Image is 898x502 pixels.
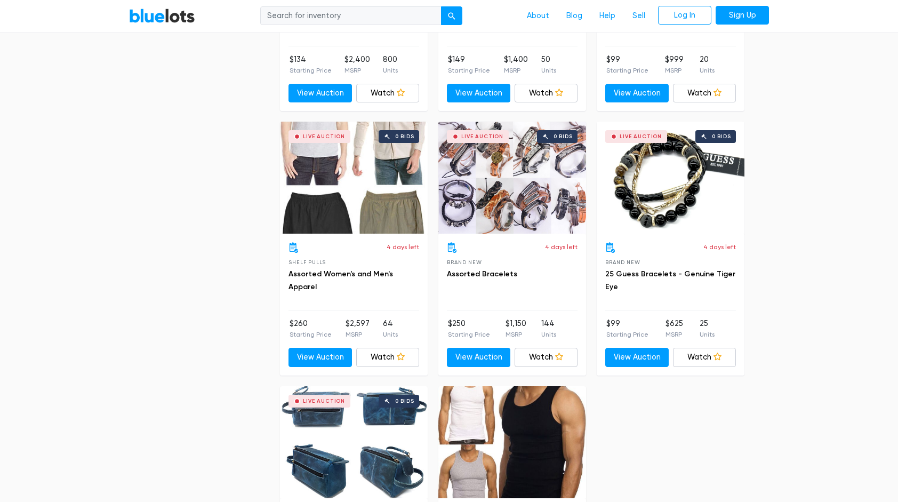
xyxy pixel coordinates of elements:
[666,330,683,339] p: MSRP
[346,318,370,339] li: $2,597
[605,84,669,103] a: View Auction
[447,348,510,367] a: View Auction
[506,330,526,339] p: MSRP
[712,134,731,139] div: 0 bids
[383,66,398,75] p: Units
[624,6,654,26] a: Sell
[504,66,528,75] p: MSRP
[515,84,578,103] a: Watch
[447,84,510,103] a: View Auction
[395,399,414,404] div: 0 bids
[303,134,345,139] div: Live Auction
[700,318,715,339] li: 25
[620,134,662,139] div: Live Auction
[290,54,332,75] li: $134
[658,6,711,25] a: Log In
[290,318,332,339] li: $260
[290,66,332,75] p: Starting Price
[673,84,736,103] a: Watch
[545,242,578,252] p: 4 days left
[260,6,442,26] input: Search for inventory
[506,318,526,339] li: $1,150
[290,330,332,339] p: Starting Price
[356,348,420,367] a: Watch
[344,54,370,75] li: $2,400
[606,54,648,75] li: $99
[280,386,428,498] a: Live Auction 0 bids
[383,330,398,339] p: Units
[716,6,769,25] a: Sign Up
[383,318,398,339] li: 64
[703,242,736,252] p: 4 days left
[383,54,398,75] li: 800
[700,66,715,75] p: Units
[700,54,715,75] li: 20
[303,399,345,404] div: Live Auction
[356,84,420,103] a: Watch
[606,330,648,339] p: Starting Price
[541,66,556,75] p: Units
[518,6,558,26] a: About
[288,348,352,367] a: View Auction
[461,134,503,139] div: Live Auction
[665,54,684,75] li: $999
[606,66,648,75] p: Starting Price
[504,54,528,75] li: $1,400
[288,259,326,265] span: Shelf Pulls
[344,66,370,75] p: MSRP
[288,84,352,103] a: View Auction
[346,330,370,339] p: MSRP
[448,318,490,339] li: $250
[591,6,624,26] a: Help
[605,259,640,265] span: Brand New
[387,242,419,252] p: 4 days left
[541,330,556,339] p: Units
[288,269,393,291] a: Assorted Women's and Men's Apparel
[558,6,591,26] a: Blog
[438,122,586,234] a: Live Auction 0 bids
[666,318,683,339] li: $625
[665,66,684,75] p: MSRP
[447,269,517,278] a: Assorted Bracelets
[280,122,428,234] a: Live Auction 0 bids
[554,134,573,139] div: 0 bids
[673,348,736,367] a: Watch
[605,269,735,291] a: 25 Guess Bracelets - Genuine Tiger Eye
[515,348,578,367] a: Watch
[448,54,490,75] li: $149
[606,318,648,339] li: $99
[700,330,715,339] p: Units
[448,66,490,75] p: Starting Price
[541,54,556,75] li: 50
[395,134,414,139] div: 0 bids
[448,330,490,339] p: Starting Price
[447,259,482,265] span: Brand New
[605,348,669,367] a: View Auction
[597,122,744,234] a: Live Auction 0 bids
[541,318,556,339] li: 144
[129,8,195,23] a: BlueLots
